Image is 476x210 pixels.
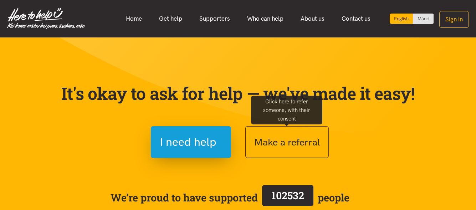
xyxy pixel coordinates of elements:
button: Sign in [439,11,469,28]
div: Current language [390,14,413,24]
a: Contact us [333,11,379,26]
a: Switch to Te Reo Māori [413,14,434,24]
div: Language toggle [390,14,434,24]
a: Home [117,11,150,26]
span: I need help [160,133,216,151]
p: It's okay to ask for help — we've made it easy! [60,83,416,104]
a: About us [292,11,333,26]
a: Who can help [239,11,292,26]
button: I need help [151,126,231,158]
a: Get help [150,11,191,26]
img: Home [7,8,85,29]
button: Make a referral [245,126,329,158]
div: Click here to refer someone, with their consent [251,96,322,124]
a: Supporters [191,11,239,26]
span: 102532 [271,189,304,202]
